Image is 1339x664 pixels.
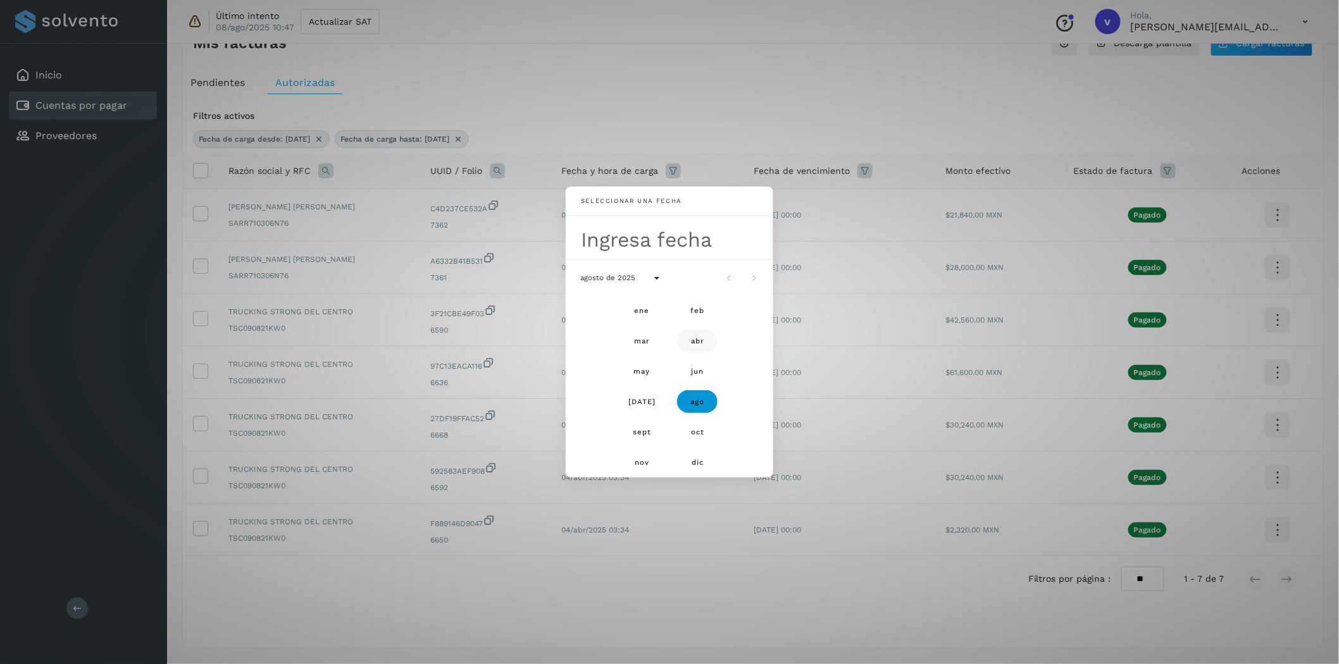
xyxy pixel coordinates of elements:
[621,390,662,413] button: julio
[690,427,704,436] span: oct
[690,336,704,345] span: abr
[581,227,766,252] div: Ingresa fecha
[621,299,662,322] button: enero
[677,451,718,474] button: diciembre
[677,390,718,413] button: agosto
[621,360,662,383] button: mayo
[621,329,662,352] button: marzo
[645,266,668,289] button: Seleccionar año
[633,336,650,345] span: mar
[690,397,704,406] span: ago
[677,360,718,383] button: junio
[570,266,645,289] button: agosto de 2025
[581,197,682,206] div: Seleccionar una fecha
[621,421,662,443] button: septiembre
[633,367,650,376] span: may
[633,306,649,315] span: ene
[690,306,704,315] span: feb
[580,273,635,282] span: agosto de 2025
[677,329,718,352] button: abril
[632,427,651,436] span: sept
[628,397,656,406] span: [DATE]
[621,451,662,474] button: noviembre
[677,421,718,443] button: octubre
[690,367,704,376] span: jun
[634,458,649,467] span: nov
[691,458,704,467] span: dic
[677,299,718,322] button: febrero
